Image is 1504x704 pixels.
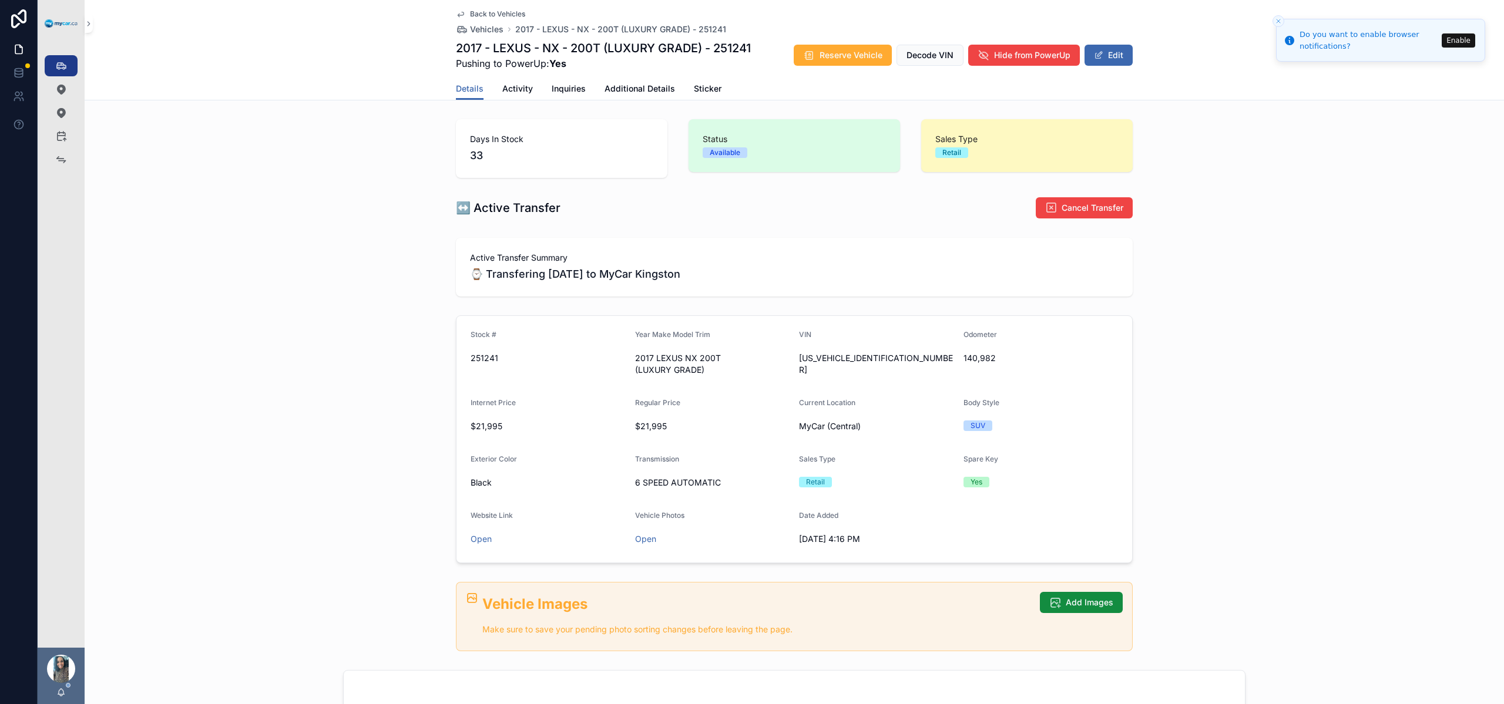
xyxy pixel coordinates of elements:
a: Sticker [694,78,721,102]
div: Retail [942,147,961,158]
div: ## Vehicle Images Make sure to save your pending photo sorting changes before leaving the page. [482,594,1030,636]
div: Do you want to enable browser notifications? [1300,29,1438,52]
a: Activity [502,78,533,102]
img: App logo [45,19,78,28]
button: Decode VIN [897,45,963,66]
span: Pushing to PowerUp: [456,56,751,70]
span: $21,995 [471,420,626,432]
span: Decode VIN [907,49,954,61]
span: Reserve Vehicle [820,49,882,61]
span: Activity [502,83,533,95]
a: Additional Details [605,78,675,102]
span: Regular Price [635,398,680,407]
a: Details [456,78,484,100]
div: Available [710,147,740,158]
span: Add Images [1066,597,1113,608]
button: Edit [1085,45,1133,66]
span: Cancel Transfer [1062,202,1123,214]
h1: ↔️ Active Transfer [456,200,560,216]
span: 140,982 [963,352,1119,364]
span: Black [471,477,492,489]
span: Additional Details [605,83,675,95]
span: Days In Stock [470,133,653,145]
span: Hide from PowerUp [994,49,1070,61]
span: Exterior Color [471,454,517,463]
button: Hide from PowerUp [968,45,1080,66]
a: Back to Vehicles [456,9,525,19]
span: Details [456,83,484,95]
span: Internet Price [471,398,516,407]
div: scrollable content [38,47,85,186]
div: Yes [971,477,982,487]
span: Body Style [963,398,999,407]
span: Back to Vehicles [470,9,525,19]
div: SUV [971,420,985,431]
span: Website Link [471,511,513,520]
span: Status [703,133,886,145]
span: Odometer [963,330,997,339]
span: Transmission [635,454,679,463]
span: Sales Type [935,133,1119,145]
a: Vehicles [456,23,503,35]
h2: Vehicle Images [482,594,1030,614]
button: Enable [1442,33,1475,48]
span: Inquiries [552,83,586,95]
span: Sticker [694,83,721,95]
button: Close toast [1273,15,1284,27]
span: $21,995 [635,420,790,432]
span: MyCar (Central) [799,420,861,432]
a: Open [471,534,492,544]
span: Sales Type [799,454,835,463]
span: 33 [470,147,653,164]
h1: 2017 - LEXUS - NX - 200T (LUXURY GRADE) - 251241 [456,40,751,56]
span: Active Transfer Summary [470,252,1119,264]
div: Retail [806,477,825,487]
span: 6 SPEED AUTOMATIC [635,477,790,489]
a: Open [635,534,656,544]
span: Current Location [799,398,855,407]
strong: Yes [549,58,566,69]
span: [DATE] 4:16 PM [799,533,954,545]
span: 2017 LEXUS NX 200T (LUXURY GRADE) [635,352,790,376]
p: Make sure to save your pending photo sorting changes before leaving the page. [482,623,1030,636]
a: Inquiries [552,78,586,102]
span: Date Added [799,511,838,520]
span: [US_VEHICLE_IDENTIFICATION_NUMBER] [799,352,954,376]
button: Reserve Vehicle [794,45,892,66]
span: Stock # [471,330,496,339]
a: 2017 - LEXUS - NX - 200T (LUXURY GRADE) - 251241 [515,23,726,35]
button: Add Images [1040,592,1123,613]
span: Year Make Model Trim [635,330,710,339]
span: VIN [799,330,811,339]
span: 251241 [471,352,626,364]
span: Vehicle Photos [635,511,684,520]
span: Vehicles [470,23,503,35]
button: Cancel Transfer [1036,197,1133,218]
span: Spare Key [963,454,998,463]
span: ⌚ Transfering [DATE] to MyCar Kingston [470,266,1119,282]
